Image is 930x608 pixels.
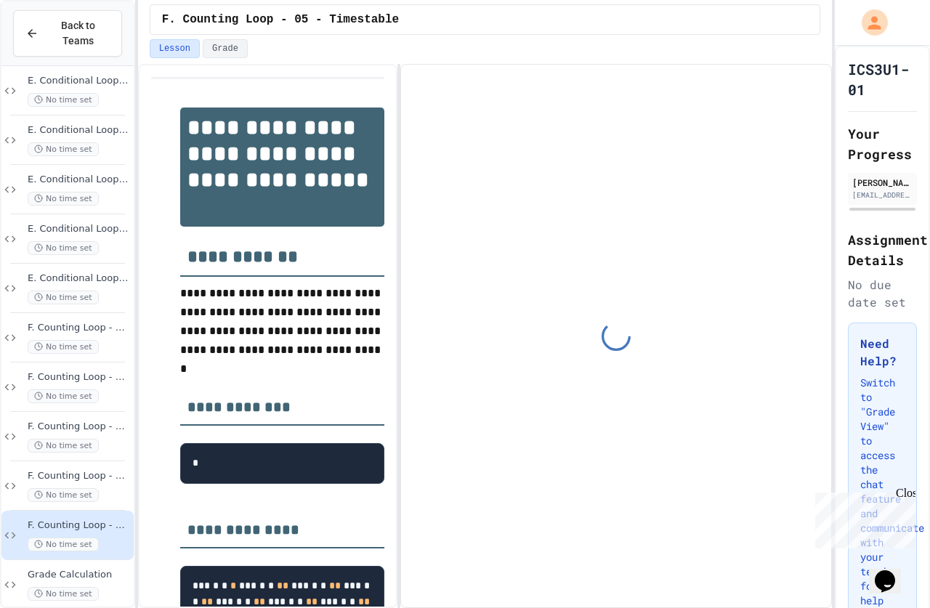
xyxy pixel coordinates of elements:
button: Grade [203,39,248,58]
span: No time set [28,488,99,502]
h2: Your Progress [848,123,917,164]
h1: ICS3U1-01 [848,59,917,100]
div: [EMAIL_ADDRESS][DOMAIN_NAME] [852,190,913,200]
span: Back to Teams [47,18,110,49]
div: No due date set [848,276,917,311]
h3: Need Help? [860,335,905,370]
button: Back to Teams [13,10,122,57]
span: No time set [28,142,99,156]
span: No time set [28,241,99,255]
span: F. Counting Loop - 03 - Count up by 4 [28,421,131,433]
span: F. Counting Loop - 04 - Printing Patterns [28,470,131,482]
span: E. Conditional Loop - 03 - Count by 5 [28,75,131,87]
iframe: chat widget [869,550,915,593]
span: E. Conditional Loop - 05 - Largest Positive [28,174,131,186]
span: F. Counting Loop - 05 - Timestable [28,519,131,532]
span: No time set [28,93,99,107]
div: [PERSON_NAME] (Student) [852,176,913,189]
button: Lesson [150,39,200,58]
span: F. Counting Loop - 01 - Count up by 1 [28,322,131,334]
div: Chat with us now!Close [6,6,100,92]
span: Grade Calculation [28,569,131,581]
span: No time set [28,291,99,304]
span: No time set [28,439,99,453]
span: No time set [28,389,99,403]
div: My Account [846,6,891,39]
span: E. Conditional Loop - 06 - Smallest Positive [28,223,131,235]
span: No time set [28,340,99,354]
span: No time set [28,587,99,601]
span: E. Conditional Loop - 04 - Sum of Positive Numbers [28,124,131,137]
span: F. Counting Loop - 05 - Timestable [162,11,399,28]
span: No time set [28,538,99,551]
span: F. Counting Loop - 02 - Count down by 1 [28,371,131,384]
h2: Assignment Details [848,230,917,270]
iframe: chat widget [809,487,915,548]
span: No time set [28,192,99,206]
span: E. Conditional Loop - 07 - PIN Code [28,272,131,285]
